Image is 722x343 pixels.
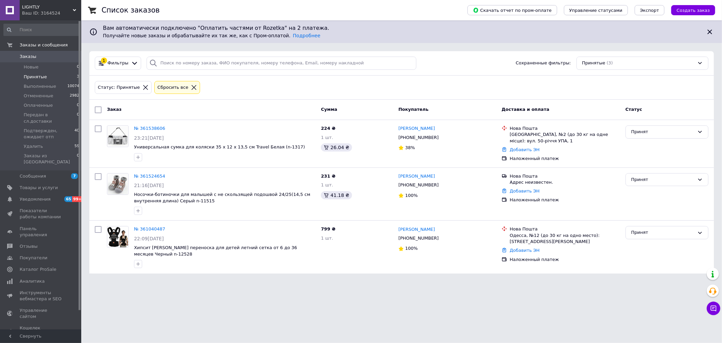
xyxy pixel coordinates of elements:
[108,60,129,66] span: Фильтры
[321,191,352,199] div: 41.18 ₴
[20,173,46,179] span: Сообщения
[405,193,418,198] span: 100%
[134,236,164,241] span: 22:09[DATE]
[134,183,164,188] span: 21:16[DATE]
[569,8,622,13] span: Управление статусами
[103,24,700,32] span: Вам автоматически подключено "Оплатить частями от Rozetka" на 2 платежа.
[20,307,63,320] span: Управление сайтом
[20,54,36,60] span: Заказы
[107,107,122,112] span: Заказ
[20,185,58,191] span: Товары и услуги
[405,145,415,150] span: 38%
[107,173,129,195] a: Фото товару
[607,60,613,65] span: (3)
[564,5,628,15] button: Управление статусами
[24,74,47,80] span: Принятые
[398,125,435,132] a: [PERSON_NAME]
[134,192,310,203] a: Носочки-ботиночки для малышей с не скользящей подошвой 24/25(14,5 см внутренняя длина) Серый n-11515
[321,182,333,187] span: 1 шт.
[24,153,77,165] span: Заказы из [GEOGRAPHIC_DATA]
[321,174,335,179] span: 231 ₴
[20,266,56,273] span: Каталог ProSale
[107,226,128,247] img: Фото товару
[473,7,552,13] span: Скачать отчет по пром-оплате
[20,208,63,220] span: Показатели работы компании
[77,64,79,70] span: 0
[22,4,73,10] span: LIGHTLY
[24,128,74,140] span: Подтвержден, ожидает отп
[24,83,56,89] span: Выполненные
[67,83,79,89] span: 10074
[20,278,45,284] span: Аналитика
[516,60,571,66] span: Сохраненные фильтры:
[64,196,72,202] span: 65
[510,226,620,232] div: Нова Пошта
[102,6,160,14] h1: Список заказов
[510,188,540,194] a: Добавить ЭН
[677,8,710,13] span: Создать заказ
[147,57,416,70] input: Поиск по номеру заказа, ФИО покупателя, номеру телефона, Email, номеру накладной
[70,93,79,99] span: 2982
[626,107,642,112] span: Статус
[134,135,164,141] span: 23:21[DATE]
[631,128,695,136] div: Принят
[398,107,429,112] span: Покупатель
[134,245,297,257] a: Хипсит [PERSON_NAME] переноска для детей летний сетка от 6 до 36 месяцев Черный n-12528
[467,5,557,15] button: Скачать отчет по пром-оплате
[107,126,128,146] img: Фото товару
[134,126,165,131] a: № 361538606
[24,102,53,108] span: Оплаченные
[20,226,63,238] span: Панель управления
[502,107,549,112] span: Доставка и оплата
[156,84,190,91] div: Сбросить все
[134,144,305,149] a: Универсальная сумка для коляски 35 х 12 х 13,5 см Travel Белая (n-1317)
[640,8,659,13] span: Экспорт
[321,107,337,112] span: Сумма
[22,10,81,16] div: Ваш ID: 3164524
[510,233,620,245] div: Одесса, №12 (до 30 кг на одно место): [STREET_ADDRESS][PERSON_NAME]
[24,112,77,124] span: Передан в сл.доставки
[74,143,79,149] span: 59
[71,173,78,179] span: 7
[397,181,440,189] div: [PHONE_NUMBER]
[77,74,79,80] span: 3
[293,33,320,38] a: Подробнее
[510,125,620,132] div: Нова Пошта
[20,243,38,249] span: Отзывы
[398,226,435,233] a: [PERSON_NAME]
[103,33,320,38] span: Получайте новые заказы и обрабатывайте их так же, как с Пром-оплатой.
[77,112,79,124] span: 0
[107,125,129,147] a: Фото товару
[631,229,695,236] div: Принят
[405,246,418,251] span: 100%
[321,126,335,131] span: 224 ₴
[107,226,129,248] a: Фото товару
[321,143,352,152] div: 26.04 ₴
[510,156,620,162] div: Наложенный платеж
[20,196,50,202] span: Уведомления
[134,226,165,231] a: № 361040487
[3,24,80,36] input: Поиск
[77,153,79,165] span: 0
[510,147,540,152] a: Добавить ЭН
[77,102,79,108] span: 0
[321,236,333,241] span: 1 шт.
[134,174,165,179] a: № 361524654
[20,255,47,261] span: Покупатели
[510,179,620,185] div: Адрес неизвестен.
[101,58,107,64] div: 1
[671,5,715,15] button: Создать заказ
[108,174,128,195] img: Фото товару
[321,135,333,140] span: 1 шт.
[20,325,63,337] span: Кошелек компании
[510,132,620,144] div: [GEOGRAPHIC_DATA], №2 (до 30 кг на одне місце): вул. 50-річчя УПА, 1
[631,176,695,183] div: Принят
[582,60,606,66] span: Принятые
[664,7,715,13] a: Создать заказ
[510,257,620,263] div: Наложенный платеж
[635,5,664,15] button: Экспорт
[510,173,620,179] div: Нова Пошта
